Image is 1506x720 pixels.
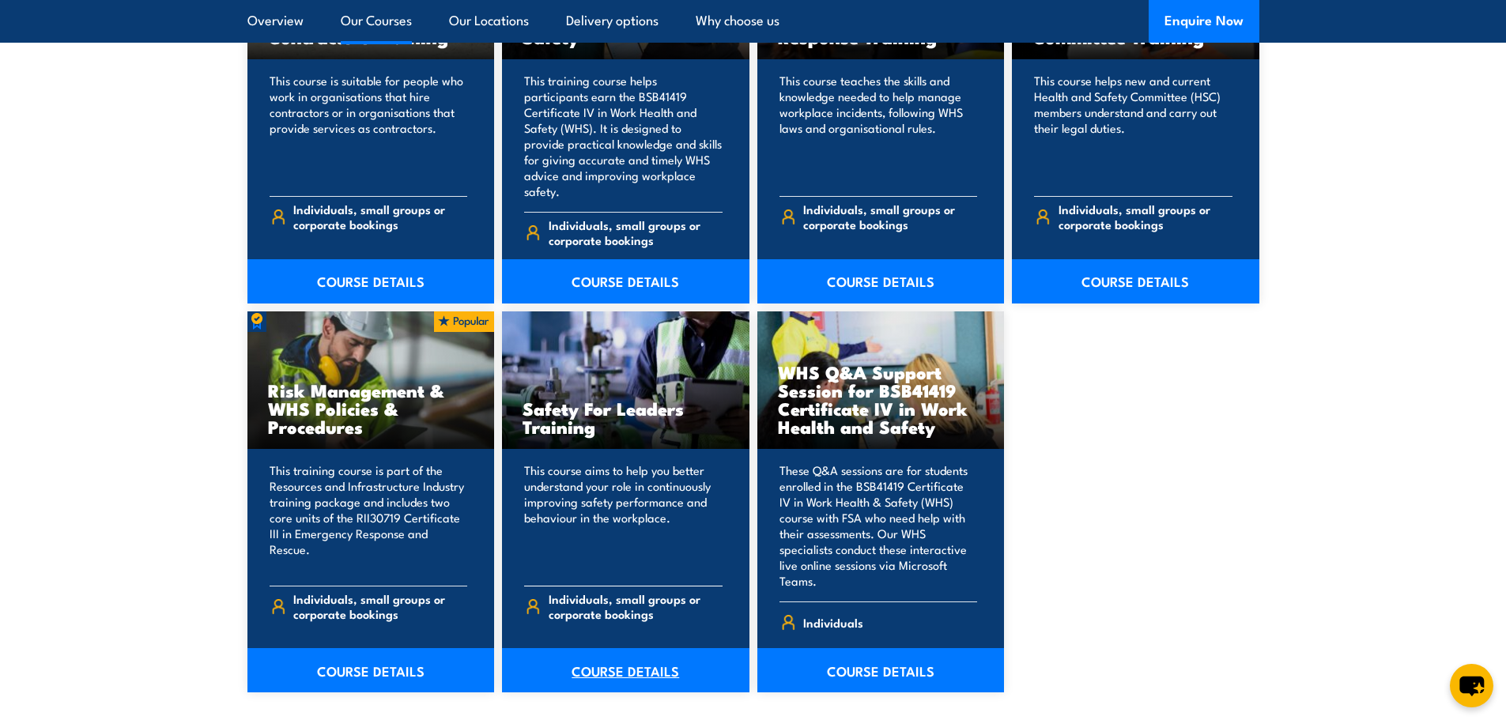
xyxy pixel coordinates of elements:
a: COURSE DETAILS [502,259,749,303]
p: This training course is part of the Resources and Infrastructure Industry training package and in... [270,462,468,573]
span: Individuals, small groups or corporate bookings [549,217,723,247]
a: COURSE DETAILS [757,648,1005,692]
h3: Safety For Leaders Training [523,399,729,435]
span: Individuals, small groups or corporate bookings [293,591,467,621]
a: COURSE DETAILS [247,648,495,692]
p: These Q&A sessions are for students enrolled in the BSB41419 Certificate IV in Work Health & Safe... [779,462,978,589]
a: COURSE DETAILS [502,648,749,692]
h3: Health and Safety Committee Training [1032,9,1239,46]
button: chat-button [1450,664,1493,707]
a: COURSE DETAILS [1012,259,1259,303]
p: This training course helps participants earn the BSB41419 Certificate IV in Work Health and Safet... [524,73,723,199]
h3: WHS Q&A Support Session for BSB41419 Certificate IV in Work Health and Safety [778,363,984,435]
a: COURSE DETAILS [247,259,495,303]
span: Individuals [803,610,863,635]
span: Individuals, small groups or corporate bookings [549,591,723,621]
h3: Risk Management & WHS Policies & Procedures [268,381,474,435]
a: COURSE DETAILS [757,259,1005,303]
p: This course helps new and current Health and Safety Committee (HSC) members understand and carry ... [1034,73,1232,183]
p: This course is suitable for people who work in organisations that hire contractors or in organisa... [270,73,468,183]
p: This course aims to help you better understand your role in continuously improving safety perform... [524,462,723,573]
span: Individuals, small groups or corporate bookings [1059,202,1232,232]
p: This course teaches the skills and knowledge needed to help manage workplace incidents, following... [779,73,978,183]
span: Individuals, small groups or corporate bookings [293,202,467,232]
span: Individuals, small groups or corporate bookings [803,202,977,232]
